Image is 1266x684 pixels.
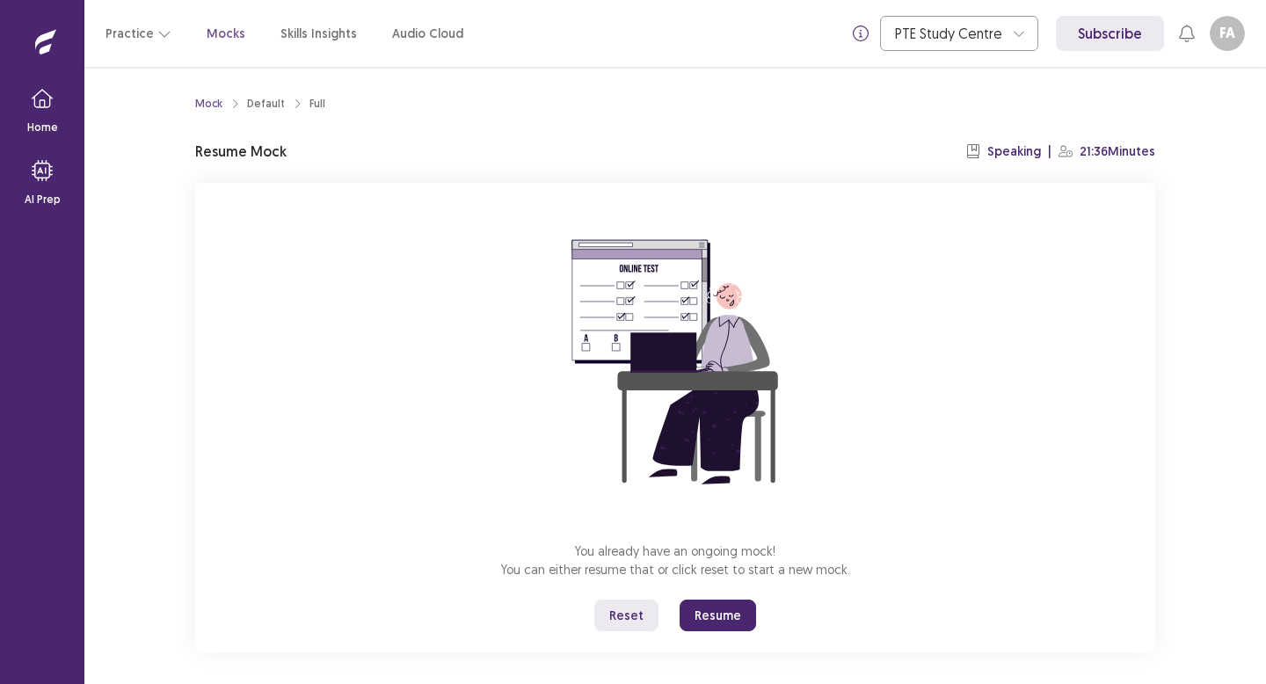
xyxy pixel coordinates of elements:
[195,96,325,112] nav: breadcrumb
[195,96,222,112] a: Mock
[195,141,287,162] p: Resume Mock
[895,17,1004,50] div: PTE Study Centre
[845,18,877,49] button: info
[680,600,756,631] button: Resume
[1056,16,1164,51] a: Subscribe
[25,192,61,207] p: AI Prep
[280,25,357,43] a: Skills Insights
[392,25,463,43] a: Audio Cloud
[309,96,325,112] div: Full
[1080,142,1155,161] p: 21:36 Minutes
[1048,142,1051,161] p: |
[27,120,58,135] p: Home
[594,600,658,631] button: Reset
[105,18,171,49] button: Practice
[517,204,833,520] img: attend-mock
[1210,16,1245,51] button: FA
[207,25,245,43] a: Mocks
[247,96,285,112] div: Default
[501,542,850,578] p: You already have an ongoing mock! You can either resume that or click reset to start a new mock.
[987,142,1041,161] p: Speaking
